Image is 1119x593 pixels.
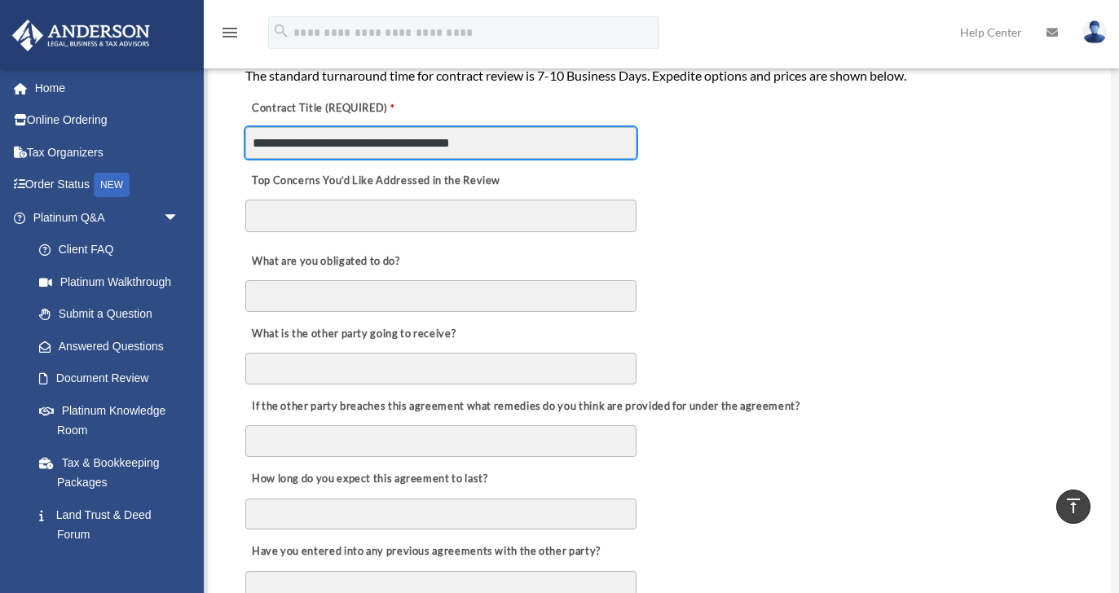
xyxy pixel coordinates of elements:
[1064,496,1083,516] i: vertical_align_top
[220,23,240,42] i: menu
[23,394,204,446] a: Platinum Knowledge Room
[220,29,240,42] a: menu
[94,173,130,197] div: NEW
[245,468,491,490] label: How long do you expect this agreement to last?
[245,97,408,120] label: Contract Title (REQUIRED)
[11,136,204,169] a: Tax Organizers
[11,72,204,104] a: Home
[245,323,460,345] label: What is the other party going to receive?
[23,234,204,266] a: Client FAQ
[23,446,204,499] a: Tax & Bookkeeping Packages
[23,362,196,395] a: Document Review
[23,298,204,331] a: Submit a Question
[1056,490,1090,524] a: vertical_align_top
[245,169,504,192] label: Top Concerns You’d Like Addressed in the Review
[7,20,155,51] img: Anderson Advisors Platinum Portal
[245,395,804,418] label: If the other party breaches this agreement what remedies do you think are provided for under the ...
[11,201,204,234] a: Platinum Q&Aarrow_drop_down
[163,201,196,235] span: arrow_drop_down
[272,22,290,40] i: search
[245,250,408,273] label: What are you obligated to do?
[245,65,1073,86] div: The standard turnaround time for contract review is 7-10 Business Days. Expedite options and pric...
[1082,20,1107,44] img: User Pic
[11,104,204,137] a: Online Ordering
[23,499,204,551] a: Land Trust & Deed Forum
[23,266,204,298] a: Platinum Walkthrough
[245,541,605,564] label: Have you entered into any previous agreements with the other party?
[11,169,204,202] a: Order StatusNEW
[23,330,204,362] a: Answered Questions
